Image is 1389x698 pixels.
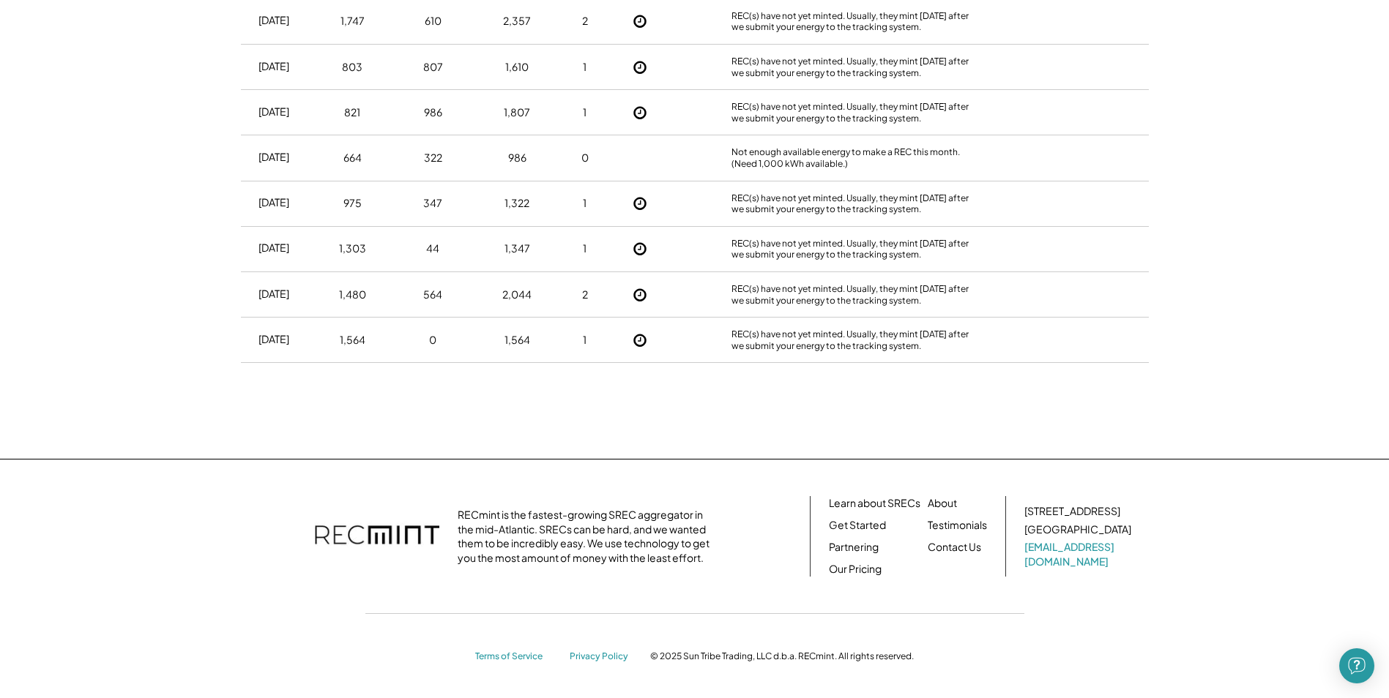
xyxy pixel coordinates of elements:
[340,333,365,348] div: 1,564
[423,60,443,75] div: 807
[343,196,362,211] div: 975
[829,540,879,555] a: Partnering
[1339,648,1374,683] div: Open Intercom Messenger
[731,329,980,351] div: REC(s) have not yet minted. Usually, they mint [DATE] after we submit your energy to the tracking...
[583,333,586,348] div: 1
[258,287,289,301] div: [DATE]
[458,508,718,565] div: RECmint is the fastest-growing SREC aggregator in the mid-Atlantic. SRECs can be hard, and we wan...
[731,146,980,169] div: Not enough available energy to make a REC this month. (Need 1,000 kWh available.)
[1024,540,1134,568] a: [EMAIL_ADDRESS][DOMAIN_NAME]
[504,105,530,120] div: 1,807
[829,518,886,533] a: Get Started
[258,332,289,347] div: [DATE]
[582,14,588,29] div: 2
[731,238,980,260] div: REC(s) have not yet minted. Usually, they mint [DATE] after we submit your energy to the tracking...
[629,10,651,32] button: Not Yet Minted
[339,241,366,256] div: 1,303
[731,10,980,33] div: REC(s) have not yet minted. Usually, they mint [DATE] after we submit your energy to the tracking...
[258,105,289,119] div: [DATE]
[629,102,651,124] button: Not Yet Minted
[928,496,957,511] a: About
[583,196,586,211] div: 1
[315,511,439,562] img: recmint-logotype%403x.png
[475,650,556,663] a: Terms of Service
[629,238,651,260] button: Not Yet Minted
[339,288,366,302] div: 1,480
[829,562,882,577] a: Our Pricing
[429,333,436,348] div: 0
[504,196,529,211] div: 1,322
[258,150,289,165] div: [DATE]
[344,105,360,120] div: 821
[928,518,987,533] a: Testimonials
[340,14,365,29] div: 1,747
[731,192,980,215] div: REC(s) have not yet minted. Usually, they mint [DATE] after we submit your energy to the tracking...
[504,241,530,256] div: 1,347
[1024,522,1131,537] div: [GEOGRAPHIC_DATA]
[928,540,981,555] a: Contact Us
[425,14,442,29] div: 610
[258,195,289,210] div: [DATE]
[629,329,651,351] button: Not Yet Minted
[424,151,442,165] div: 322
[424,105,442,120] div: 986
[423,288,442,302] div: 564
[504,333,530,348] div: 1,564
[731,56,980,78] div: REC(s) have not yet minted. Usually, they mint [DATE] after we submit your energy to the tracking...
[829,496,920,511] a: Learn about SRECs
[258,241,289,255] div: [DATE]
[583,105,586,120] div: 1
[503,14,531,29] div: 2,357
[505,60,529,75] div: 1,610
[343,151,362,165] div: 664
[582,288,588,302] div: 2
[583,60,586,75] div: 1
[426,241,439,256] div: 44
[258,13,289,28] div: [DATE]
[502,288,532,302] div: 2,044
[731,283,980,306] div: REC(s) have not yet minted. Usually, they mint [DATE] after we submit your energy to the tracking...
[629,192,651,214] button: Not Yet Minted
[508,151,526,165] div: 986
[583,241,586,256] div: 1
[629,56,651,78] button: Not Yet Minted
[581,151,589,165] div: 0
[650,650,914,662] div: © 2025 Sun Tribe Trading, LLC d.b.a. RECmint. All rights reserved.
[1024,504,1120,519] div: [STREET_ADDRESS]
[570,650,636,663] a: Privacy Policy
[423,196,442,211] div: 347
[258,59,289,74] div: [DATE]
[629,284,651,306] button: Not Yet Minted
[342,60,362,75] div: 803
[731,101,980,124] div: REC(s) have not yet minted. Usually, they mint [DATE] after we submit your energy to the tracking...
